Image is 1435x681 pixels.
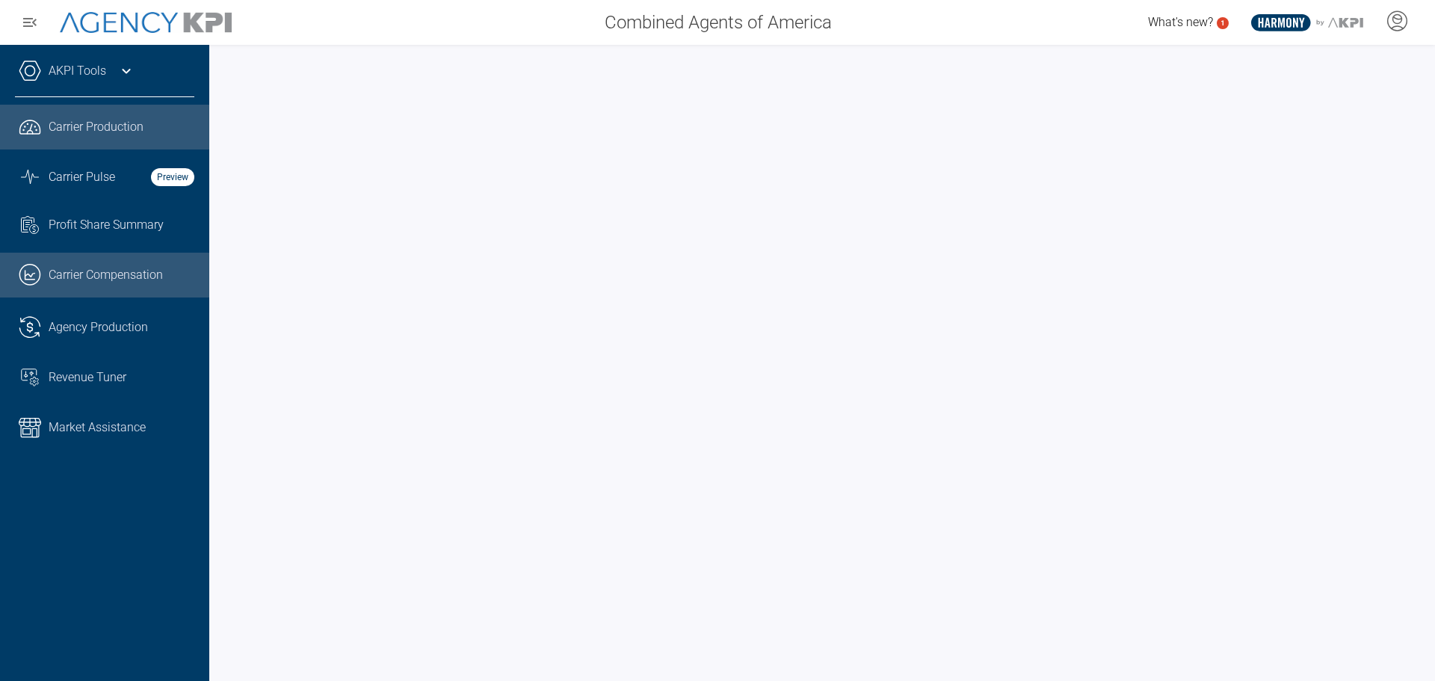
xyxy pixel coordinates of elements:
[49,216,164,234] span: Profit Share Summary
[605,9,832,36] span: Combined Agents of America
[151,168,194,186] strong: Preview
[49,318,148,336] span: Agency Production
[1148,15,1213,29] span: What's new?
[1220,19,1225,27] text: 1
[49,266,163,284] span: Carrier Compensation
[49,62,106,80] a: AKPI Tools
[60,12,232,34] img: AgencyKPI
[49,419,146,437] span: Market Assistance
[49,168,115,186] span: Carrier Pulse
[49,369,126,386] span: Revenue Tuner
[49,118,143,136] span: Carrier Production
[1217,17,1229,29] a: 1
